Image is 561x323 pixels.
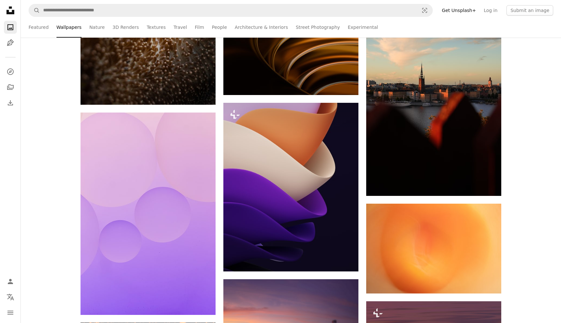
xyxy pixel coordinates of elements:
a: Abstract orange and red blurred background [366,245,501,251]
a: Textures [147,17,166,38]
a: Abstract flowing lines of brown and gold [223,54,358,60]
img: background pattern [223,103,358,271]
a: Photos [4,21,17,34]
a: Download History [4,96,17,109]
a: Get Unsplash+ [438,5,480,16]
a: Log in / Sign up [4,275,17,288]
img: Abstract orange and red blurred background [366,204,501,293]
a: Street Photography [296,17,340,38]
button: Submit an image [506,5,553,16]
button: Language [4,291,17,304]
a: Film [195,17,204,38]
a: Home — Unsplash [4,4,17,18]
a: Travel [173,17,187,38]
a: Experimental [348,17,378,38]
a: Featured [29,17,49,38]
a: Nature [89,17,105,38]
a: Collections [4,81,17,94]
button: Search Unsplash [29,4,40,17]
a: background pattern [223,184,358,190]
img: a close up of a cell phone on a purple background [81,113,216,315]
button: Visual search [417,4,432,17]
a: Architecture & Interiors [235,17,288,38]
a: Illustrations [4,36,17,49]
form: Find visuals sitewide [29,4,433,17]
a: Log in [480,5,501,16]
a: Explore [4,65,17,78]
a: 3D Renders [113,17,139,38]
a: People [212,17,227,38]
img: Abstract flowing lines of brown and gold [223,19,358,95]
a: City skyline at sunset with a prominent church spire. [366,92,501,98]
a: a close up of a cell phone on a purple background [81,210,216,216]
button: Menu [4,306,17,319]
